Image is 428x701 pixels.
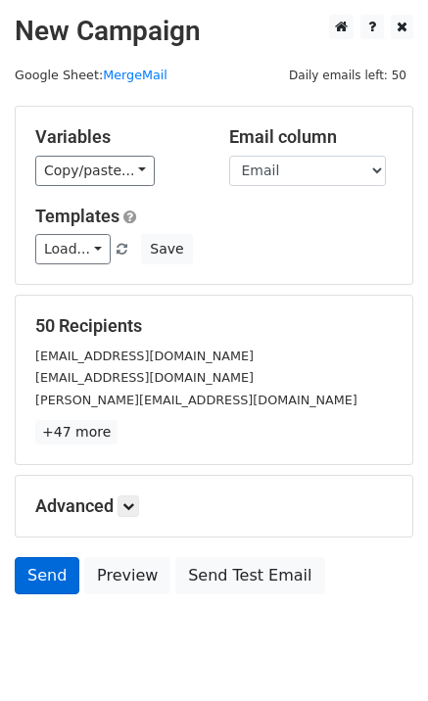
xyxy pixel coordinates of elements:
[282,65,413,86] span: Daily emails left: 50
[35,393,357,407] small: [PERSON_NAME][EMAIL_ADDRESS][DOMAIN_NAME]
[15,15,413,48] h2: New Campaign
[35,495,393,517] h5: Advanced
[35,370,254,385] small: [EMAIL_ADDRESS][DOMAIN_NAME]
[103,68,167,82] a: MergeMail
[35,206,119,226] a: Templates
[35,420,118,444] a: +47 more
[141,234,192,264] button: Save
[229,126,394,148] h5: Email column
[15,68,167,82] small: Google Sheet:
[84,557,170,594] a: Preview
[35,349,254,363] small: [EMAIL_ADDRESS][DOMAIN_NAME]
[35,234,111,264] a: Load...
[35,126,200,148] h5: Variables
[282,68,413,82] a: Daily emails left: 50
[15,557,79,594] a: Send
[175,557,324,594] a: Send Test Email
[35,315,393,337] h5: 50 Recipients
[330,607,428,701] iframe: Chat Widget
[35,156,155,186] a: Copy/paste...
